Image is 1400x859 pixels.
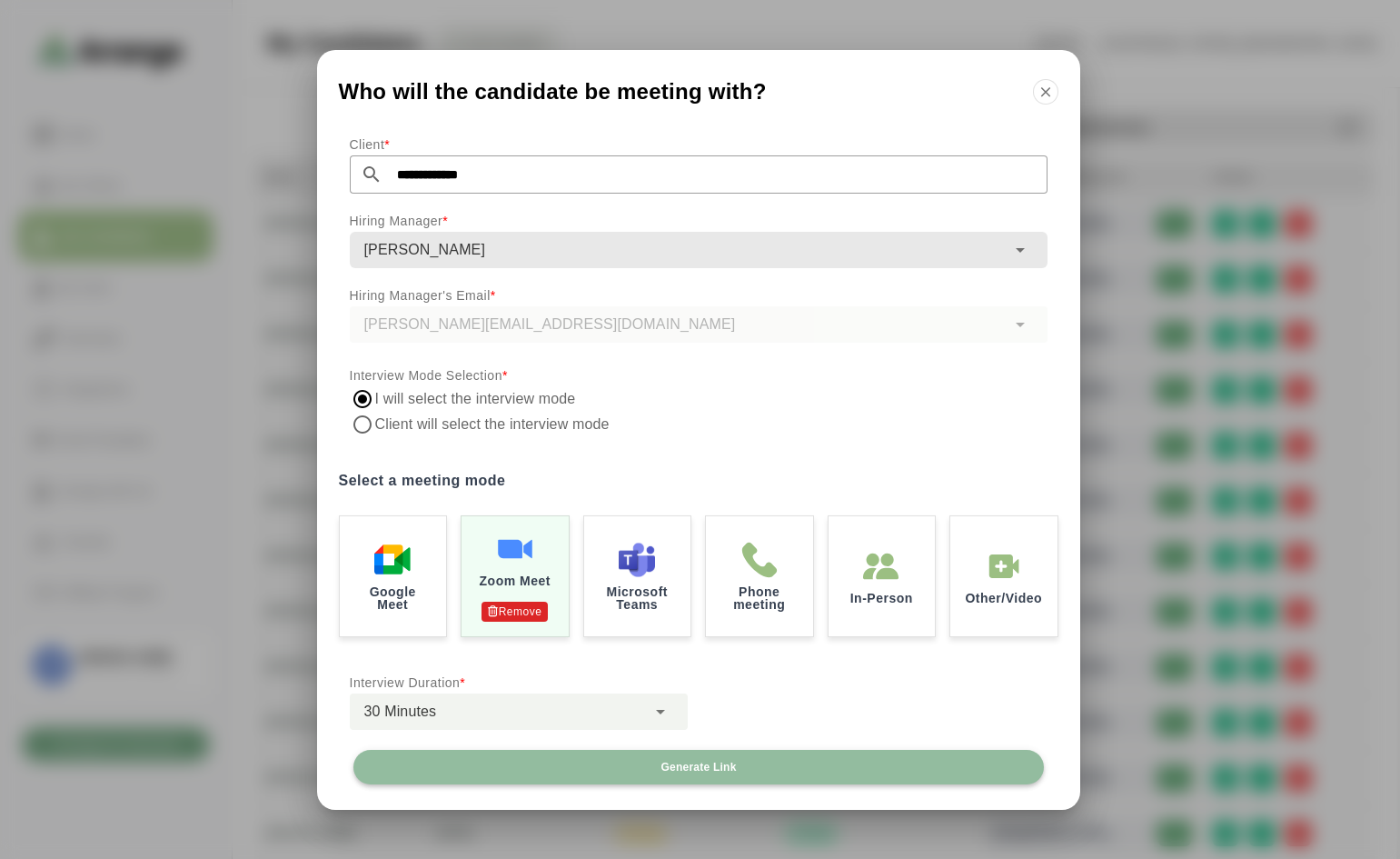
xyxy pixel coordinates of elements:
[350,134,1048,155] p: Client
[339,81,767,103] span: Who will the candidate be meeting with?
[364,700,437,724] span: 30 Minutes
[375,412,695,437] label: Client will select the interview mode
[497,531,533,567] img: Zoom Meet
[354,585,432,611] p: Google Meet
[720,585,799,611] p: Phone meeting
[350,285,1048,306] p: Hiring Manager's Email
[375,386,577,412] label: I will select the interview mode
[482,602,548,622] p: Remove Authentication
[350,672,688,694] p: Interview Duration
[350,210,1048,232] p: Hiring Manager
[480,574,551,587] p: Zoom Meet
[660,760,736,774] span: Generate Link
[863,548,899,584] img: In-Person
[850,592,913,604] p: In-Person
[339,468,1058,494] label: Select a meeting mode
[986,548,1022,584] img: In-Person
[350,365,1048,386] p: Interview Mode Selection
[353,750,1044,784] button: Generate Link
[619,542,655,578] img: Microsoft Teams
[374,542,411,578] img: Google Meet
[965,592,1042,604] p: Other/Video
[599,585,677,611] p: Microsoft Teams
[741,542,778,578] img: Phone meeting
